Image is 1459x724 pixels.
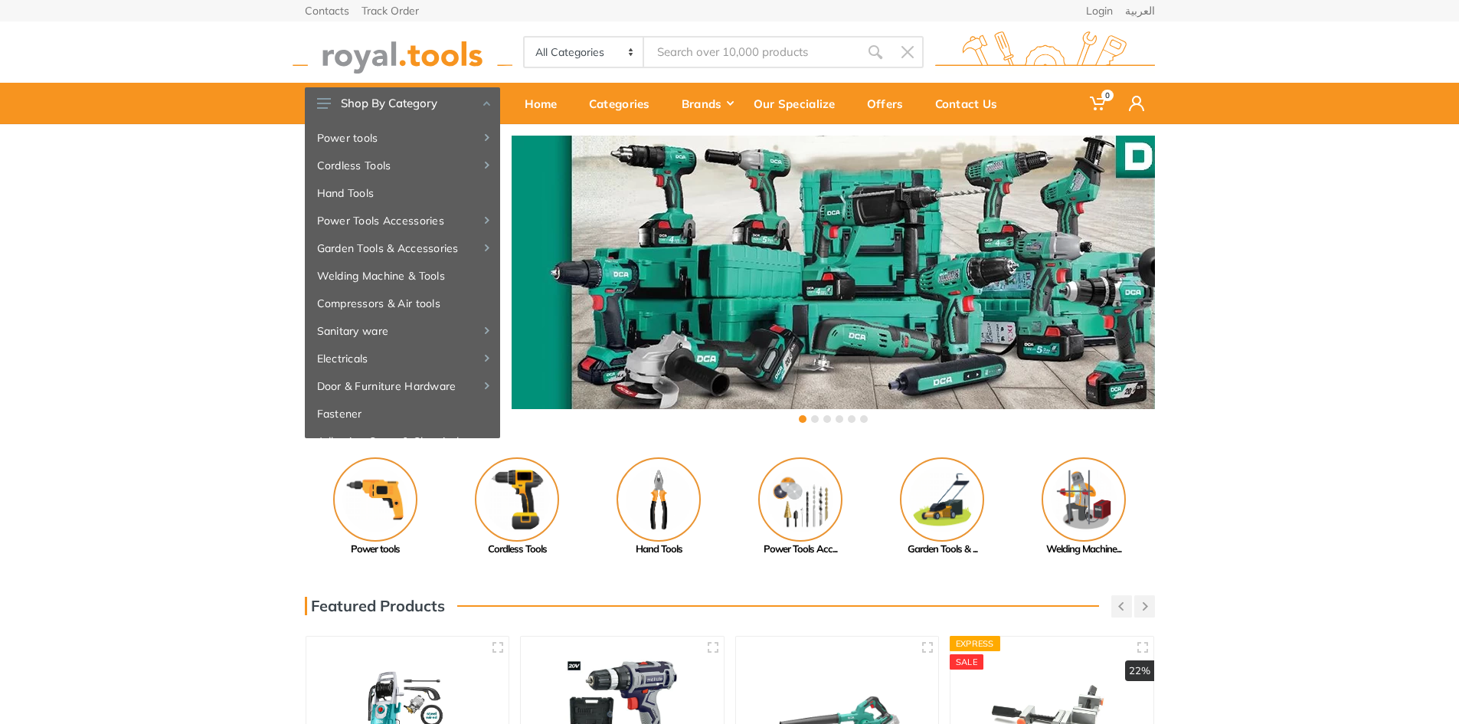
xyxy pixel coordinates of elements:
[588,542,730,557] div: Hand Tools
[305,542,447,557] div: Power tools
[856,83,924,124] a: Offers
[305,179,500,207] a: Hand Tools
[333,457,417,542] img: Royal - Power tools
[514,87,578,120] div: Home
[758,457,842,542] img: Royal - Power Tools Accessories
[743,83,856,124] a: Our Specialize
[447,542,588,557] div: Cordless Tools
[1013,457,1155,557] a: Welding Machine...
[305,207,500,234] a: Power Tools Accessories
[305,428,500,455] a: Adhesive, Spray & Chemical
[525,38,645,67] select: Category
[578,87,671,120] div: Categories
[305,345,500,372] a: Electricals
[305,597,445,615] h3: Featured Products
[856,87,924,120] div: Offers
[305,87,500,120] button: Shop By Category
[293,31,512,74] img: royal.tools Logo
[305,5,349,16] a: Contacts
[305,317,500,345] a: Sanitary ware
[950,654,983,670] div: SALE
[924,83,1019,124] a: Contact Us
[305,372,500,400] a: Door & Furniture Hardware
[872,457,1013,557] a: Garden Tools & ...
[644,36,859,68] input: Site search
[935,31,1155,74] img: royal.tools Logo
[447,457,588,557] a: Cordless Tools
[743,87,856,120] div: Our Specialize
[1101,90,1114,101] span: 0
[514,83,578,124] a: Home
[1125,660,1154,682] div: 22%
[305,457,447,557] a: Power tools
[361,5,419,16] a: Track Order
[1042,457,1126,542] img: Royal - Welding Machine & Tools
[305,152,500,179] a: Cordless Tools
[730,457,872,557] a: Power Tools Acc...
[1079,83,1118,124] a: 0
[671,87,743,120] div: Brands
[617,457,701,542] img: Royal - Hand Tools
[305,262,500,290] a: Welding Machine & Tools
[872,542,1013,557] div: Garden Tools & ...
[305,234,500,262] a: Garden Tools & Accessories
[305,124,500,152] a: Power tools
[1086,5,1113,16] a: Login
[578,83,671,124] a: Categories
[1125,5,1155,16] a: العربية
[924,87,1019,120] div: Contact Us
[475,457,559,542] img: Royal - Cordless Tools
[305,290,500,317] a: Compressors & Air tools
[730,542,872,557] div: Power Tools Acc...
[1013,542,1155,557] div: Welding Machine...
[588,457,730,557] a: Hand Tools
[950,636,1000,651] div: Express
[900,457,984,542] img: Royal - Garden Tools & Accessories
[305,400,500,428] a: Fastener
